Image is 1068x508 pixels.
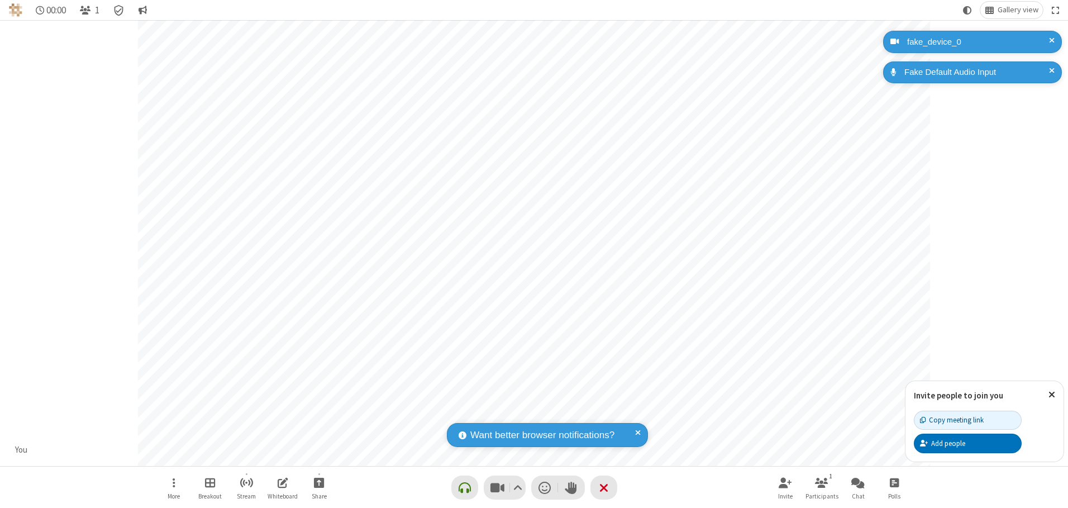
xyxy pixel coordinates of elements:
[157,472,190,504] button: Open menu
[198,493,222,500] span: Breakout
[805,472,838,504] button: Open participant list
[900,66,1053,79] div: Fake Default Audio Input
[769,472,802,504] button: Invite participants (Alt+I)
[268,493,298,500] span: Whiteboard
[1040,381,1064,409] button: Close popover
[998,6,1038,15] span: Gallery view
[914,434,1022,453] button: Add people
[531,476,558,500] button: Send a reaction
[920,415,984,425] div: Copy meeting link
[1047,2,1064,18] button: Fullscreen
[510,476,525,500] button: Video setting
[108,2,130,18] div: Meeting details Encryption enabled
[914,411,1022,430] button: Copy meeting link
[980,2,1043,18] button: Change layout
[852,493,865,500] span: Chat
[312,493,327,500] span: Share
[888,493,900,500] span: Polls
[302,472,336,504] button: Start sharing
[903,36,1053,49] div: fake_device_0
[95,5,99,16] span: 1
[230,472,263,504] button: Start streaming
[805,493,838,500] span: Participants
[778,493,793,500] span: Invite
[9,3,22,17] img: QA Selenium DO NOT DELETE OR CHANGE
[31,2,71,18] div: Timer
[878,472,911,504] button: Open poll
[558,476,585,500] button: Raise hand
[470,428,614,443] span: Want better browser notifications?
[237,493,256,500] span: Stream
[75,2,104,18] button: Open participant list
[168,493,180,500] span: More
[11,444,32,457] div: You
[193,472,227,504] button: Manage Breakout Rooms
[590,476,617,500] button: End or leave meeting
[841,472,875,504] button: Open chat
[959,2,976,18] button: Using system theme
[484,476,526,500] button: Stop video (Alt+V)
[266,472,299,504] button: Open shared whiteboard
[914,390,1003,401] label: Invite people to join you
[451,476,478,500] button: Connect your audio
[133,2,151,18] button: Conversation
[826,471,836,481] div: 1
[46,5,66,16] span: 00:00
